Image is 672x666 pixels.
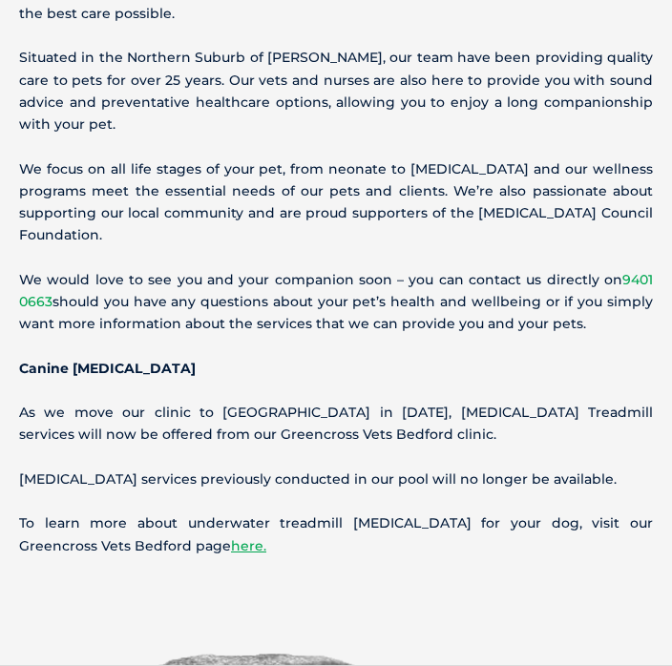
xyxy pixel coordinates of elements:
[19,48,653,136] p: Situated in the Northern Suburb of [PERSON_NAME], our team have been providing quality care to pe...
[19,513,653,557] p: To learn more about underwater treadmill [MEDICAL_DATA] for your dog, visit our Greencross Vets B...
[19,159,653,248] p: We focus on all life stages of your pet, from neonate to [MEDICAL_DATA] and our wellness programs...
[231,538,266,555] a: here.
[19,272,653,311] a: 9401 0663
[19,403,653,447] p: As we move our clinic to [GEOGRAPHIC_DATA] in [DATE], [MEDICAL_DATA] Treadmill services will now ...
[19,361,196,378] b: Canine [MEDICAL_DATA]
[19,270,653,337] p: We would love to see you and your companion soon – you can contact us directly on should you have...
[19,469,653,491] p: [MEDICAL_DATA] services previously conducted in our pool will no longer be available.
